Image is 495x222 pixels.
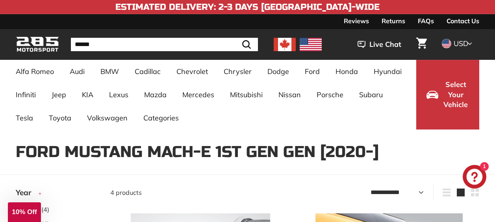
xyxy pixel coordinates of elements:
button: Live Chat [347,35,412,54]
a: Contact Us [447,14,479,28]
div: 4 products [110,188,295,197]
a: Jeep [44,83,74,106]
a: Cadillac [127,60,169,83]
a: Cart [412,31,432,58]
h1: Ford Mustang Mach-E 1st Gen Gen [2020-] [16,143,479,161]
a: Dodge [260,60,297,83]
a: Hyundai [366,60,410,83]
inbox-online-store-chat: Shopify online store chat [460,165,489,191]
a: Honda [328,60,366,83]
button: Year [16,185,98,204]
a: Mazda [136,83,174,106]
a: Alfa Romeo [8,60,62,83]
span: Select Your Vehicle [442,80,469,110]
a: Nissan [271,83,309,106]
a: Mercedes [174,83,222,106]
span: Year [16,187,37,198]
a: Subaru [351,83,391,106]
input: Search [71,38,258,51]
img: Logo_285_Motorsport_areodynamics_components [16,35,59,54]
a: Tesla [8,106,41,129]
a: Categories [135,106,187,129]
a: Toyota [41,106,79,129]
a: Audi [62,60,93,83]
a: Ford [297,60,328,83]
a: KIA [74,83,101,106]
a: Mitsubishi [222,83,271,106]
a: Porsche [309,83,351,106]
a: Chevrolet [169,60,216,83]
a: Chrysler [216,60,260,83]
button: Select Your Vehicle [416,60,479,129]
span: 10% Off [12,208,37,216]
a: Volkswagen [79,106,135,129]
a: Returns [382,14,405,28]
div: 10% Off [8,202,41,222]
a: FAQs [418,14,434,28]
span: USD [454,39,468,48]
a: Infiniti [8,83,44,106]
span: Live Chat [369,39,401,50]
a: BMW [93,60,127,83]
a: Lexus [101,83,136,106]
h4: Estimated Delivery: 2-3 Days [GEOGRAPHIC_DATA]-Wide [115,2,380,12]
a: Reviews [344,14,369,28]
